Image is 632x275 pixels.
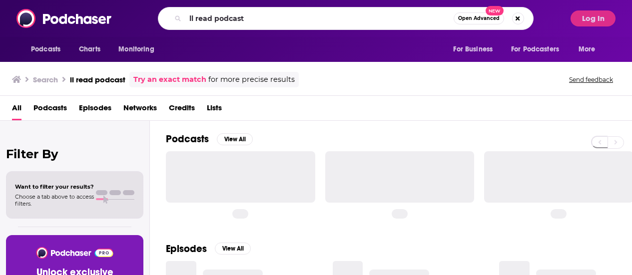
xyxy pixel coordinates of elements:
a: Podcasts [33,100,67,120]
span: Choose a tab above to access filters. [15,193,94,207]
button: Open AdvancedNew [454,12,504,24]
a: Credits [169,100,195,120]
a: Try an exact match [133,74,206,85]
span: Charts [79,42,100,56]
span: New [486,6,504,15]
span: Podcasts [31,42,60,56]
button: open menu [446,40,505,59]
span: More [579,42,596,56]
button: Log In [571,10,616,26]
button: open menu [505,40,574,59]
span: For Podcasters [511,42,559,56]
span: Want to filter your results? [15,183,94,190]
a: Charts [72,40,106,59]
img: Podchaser - Follow, Share and Rate Podcasts [16,9,112,28]
a: Episodes [79,100,111,120]
a: PodcastsView All [166,133,253,145]
button: open menu [24,40,73,59]
span: Monitoring [118,42,154,56]
button: View All [217,133,253,145]
a: All [12,100,21,120]
span: for more precise results [208,74,295,85]
h3: ll read podcast [70,75,125,84]
h3: Search [33,75,58,84]
h2: Episodes [166,243,207,255]
button: open menu [111,40,167,59]
button: Send feedback [566,75,616,84]
button: View All [215,243,251,255]
input: Search podcasts, credits, & more... [185,10,454,26]
span: Open Advanced [458,16,500,21]
a: EpisodesView All [166,243,251,255]
a: Lists [207,100,222,120]
div: Search podcasts, credits, & more... [158,7,534,30]
h2: Podcasts [166,133,209,145]
img: Podchaser - Follow, Share and Rate Podcasts [35,247,114,259]
a: Networks [123,100,157,120]
button: open menu [572,40,608,59]
span: For Business [453,42,493,56]
h2: Filter By [6,147,143,161]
